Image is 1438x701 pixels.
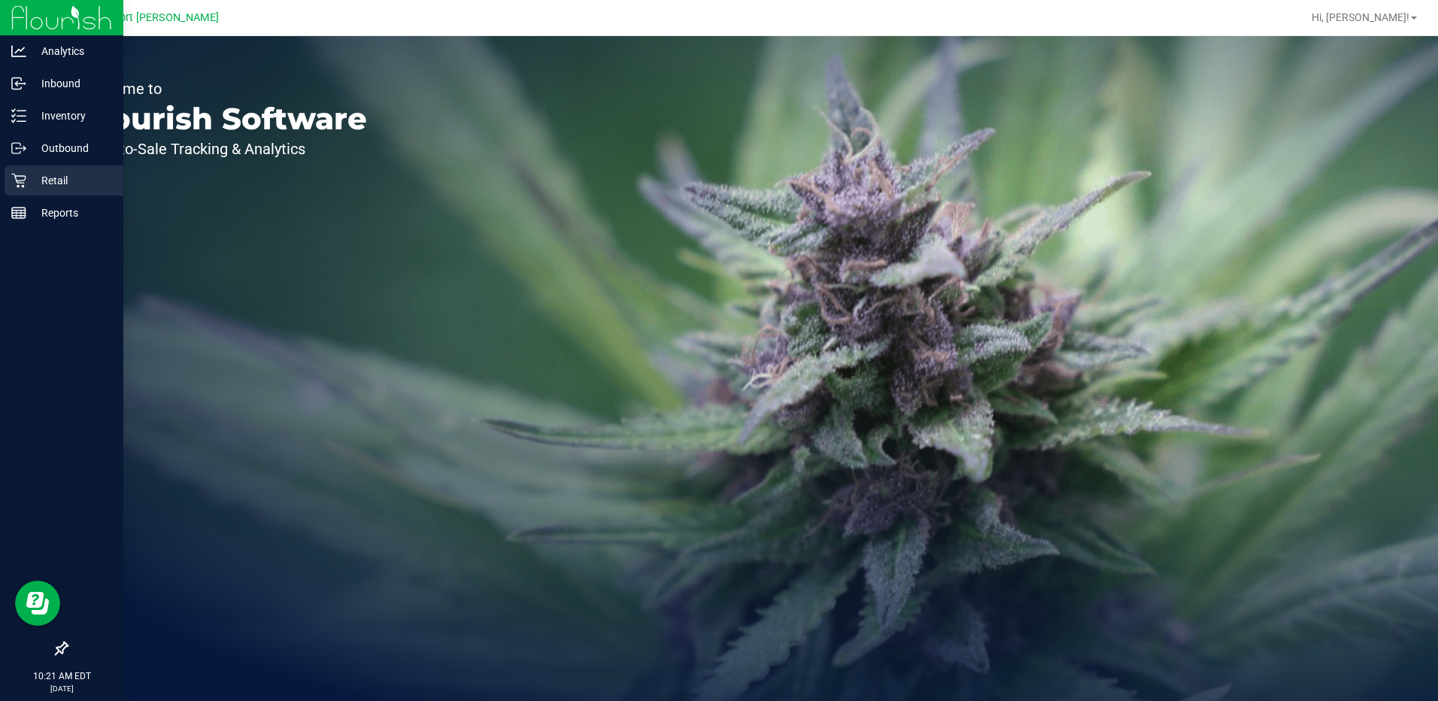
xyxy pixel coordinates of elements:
inline-svg: Outbound [11,141,26,156]
inline-svg: Analytics [11,44,26,59]
inline-svg: Retail [11,173,26,188]
p: Reports [26,204,117,222]
p: [DATE] [7,683,117,694]
p: Inventory [26,107,117,125]
p: Seed-to-Sale Tracking & Analytics [81,141,367,156]
p: Welcome to [81,81,367,96]
inline-svg: Reports [11,205,26,220]
p: 10:21 AM EDT [7,669,117,683]
p: Flourish Software [81,104,367,134]
span: New Port [PERSON_NAME] [88,11,219,24]
p: Outbound [26,139,117,157]
p: Retail [26,171,117,190]
iframe: Resource center [15,581,60,626]
inline-svg: Inventory [11,108,26,123]
p: Inbound [26,74,117,93]
p: Analytics [26,42,117,60]
inline-svg: Inbound [11,76,26,91]
span: Hi, [PERSON_NAME]! [1312,11,1409,23]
